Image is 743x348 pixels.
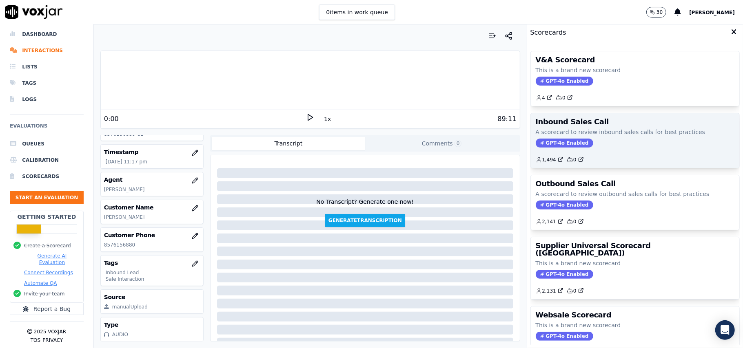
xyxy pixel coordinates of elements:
[10,75,84,91] a: Tags
[5,5,63,19] img: voxjar logo
[556,95,573,101] a: 0
[536,156,563,163] a: 1,494
[104,148,200,156] h3: Timestamp
[319,4,395,20] button: 0items in work queue
[24,291,64,297] button: Invite your team
[10,121,84,136] h6: Evaluations
[31,337,40,344] button: TOS
[536,118,734,126] h3: Inbound Sales Call
[104,176,200,184] h3: Agent
[646,7,666,18] button: 30
[536,218,567,225] button: 2,141
[527,24,743,41] div: Scorecards
[42,337,63,344] button: Privacy
[536,200,593,209] span: GPT-4o Enabled
[536,180,734,187] h3: Outbound Sales Call
[10,91,84,108] a: Logs
[106,269,200,276] p: Inbound Lead
[536,288,567,294] button: 2,131
[104,321,200,329] h3: Type
[104,259,200,267] h3: Tags
[536,288,563,294] a: 2,131
[536,190,734,198] p: A scorecard to review outbound sales calls for best practices
[536,77,593,86] span: GPT-4o Enabled
[212,137,365,150] button: Transcript
[646,7,674,18] button: 30
[536,95,556,101] button: 4
[365,137,519,150] button: Comments
[715,320,735,340] div: Open Intercom Messenger
[104,203,200,211] h3: Customer Name
[10,26,84,42] a: Dashboard
[536,218,563,225] a: 2,141
[112,304,148,310] div: manualUpload
[24,269,73,276] button: Connect Recordings
[10,191,84,204] button: Start an Evaluation
[536,270,593,279] span: GPT-4o Enabled
[104,186,200,193] p: [PERSON_NAME]
[17,213,76,221] h2: Getting Started
[536,311,734,319] h3: Websale Scorecard
[10,59,84,75] a: Lists
[536,56,734,64] h3: V&A Scorecard
[567,218,584,225] a: 0
[316,198,414,214] div: No Transcript? Generate one now!
[112,331,128,338] div: AUDIO
[536,332,593,341] span: GPT-4o Enabled
[104,214,200,220] p: [PERSON_NAME]
[104,231,200,239] h3: Customer Phone
[657,9,663,15] p: 30
[104,293,200,301] h3: Source
[106,159,200,165] p: [DATE] 11:17 pm
[106,276,200,282] p: Sale Interaction
[322,113,333,125] button: 1x
[10,136,84,152] a: Queues
[689,10,735,15] span: [PERSON_NAME]
[104,114,119,124] div: 0:00
[536,128,734,136] p: A scorecard to review inbound sales calls for best practices
[455,140,462,147] span: 0
[536,139,593,148] span: GPT-4o Enabled
[24,280,57,286] button: Automate QA
[689,7,743,17] button: [PERSON_NAME]
[567,156,584,163] a: 0
[536,321,734,329] p: This is a brand new scorecard
[10,152,84,168] a: Calibration
[567,288,584,294] a: 0
[10,42,84,59] a: Interactions
[536,242,734,257] h3: Supplier Universal Scorecard ([GEOGRAPHIC_DATA])
[536,156,567,163] button: 1,494
[325,214,405,227] button: GenerateTranscription
[497,114,516,124] div: 89:11
[536,95,553,101] a: 4
[104,242,200,248] p: 8576156880
[24,253,80,266] button: Generate AI Evaluation
[536,259,734,267] p: This is a brand new scorecard
[34,328,66,335] p: 2025 Voxjar
[10,168,84,185] a: Scorecards
[10,303,84,315] button: Report a Bug
[24,242,71,249] button: Create a Scorecard
[536,66,734,74] p: This is a brand new scorecard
